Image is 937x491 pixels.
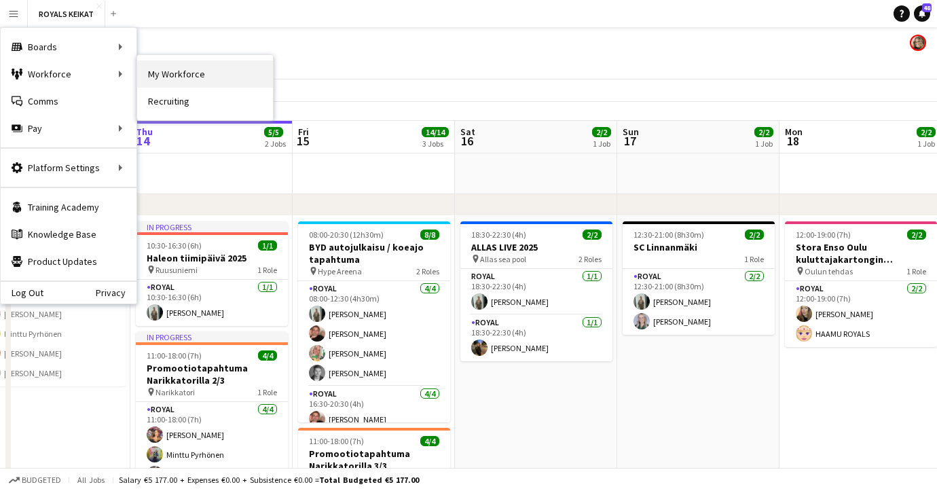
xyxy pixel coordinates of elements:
[298,241,450,266] h3: BYD autojulkaisu / koeajo tapahtuma
[298,221,450,422] app-job-card: 08:00-20:30 (12h30m)8/8BYD autojulkaisu / koeajo tapahtuma Hype Areena2 RolesRoyal4/408:00-12:30 ...
[460,126,475,138] span: Sat
[22,475,61,485] span: Budgeted
[922,3,932,12] span: 48
[592,127,611,137] span: 2/2
[136,331,288,342] div: In progress
[623,269,775,335] app-card-role: Royal2/212:30-21:00 (8h30m)[PERSON_NAME][PERSON_NAME]
[917,139,935,149] div: 1 Job
[623,126,639,138] span: Sun
[258,350,277,361] span: 4/4
[119,475,419,485] div: Salary €5 177.00 + Expenses €0.00 + Subsistence €0.00 =
[1,248,136,275] a: Product Updates
[318,266,362,276] span: Hype Areena
[745,230,764,240] span: 2/2
[480,254,526,264] span: Allas sea pool
[296,133,309,149] span: 15
[583,230,602,240] span: 2/2
[422,139,448,149] div: 3 Jobs
[155,265,198,275] span: Ruusuniemi
[136,252,288,264] h3: Haleon tiimipäivä 2025
[257,265,277,275] span: 1 Role
[906,266,926,276] span: 1 Role
[96,287,136,298] a: Privacy
[1,221,136,248] a: Knowledge Base
[257,387,277,397] span: 1 Role
[458,133,475,149] span: 16
[137,88,273,115] a: Recruiting
[593,139,610,149] div: 1 Job
[265,139,286,149] div: 2 Jobs
[754,127,773,137] span: 2/2
[422,127,449,137] span: 14/14
[460,269,612,315] app-card-role: Royal1/118:30-22:30 (4h)[PERSON_NAME]
[137,60,273,88] a: My Workforce
[917,127,936,137] span: 2/2
[914,5,930,22] a: 48
[1,154,136,181] div: Platform Settings
[1,33,136,60] div: Boards
[298,448,450,472] h3: Promootiotapahtuma Narikkatorilla 3/3
[1,115,136,142] div: Pay
[633,230,704,240] span: 12:30-21:00 (8h30m)
[755,139,773,149] div: 1 Job
[309,436,364,446] span: 11:00-18:00 (7h)
[155,387,195,397] span: Narikkatori
[1,88,136,115] a: Comms
[309,230,384,240] span: 08:00-20:30 (12h30m)
[805,266,853,276] span: Oulun tehdas
[744,254,764,264] span: 1 Role
[623,221,775,335] app-job-card: 12:30-21:00 (8h30m)2/2SC Linnanmäki1 RoleRoyal2/212:30-21:00 (8h30m)[PERSON_NAME][PERSON_NAME]
[785,221,937,347] app-job-card: 12:00-19:00 (7h)2/2Stora Enso Oulu kuluttajakartongin tuotantolinjan vihkijäiset Oulun tehdas1 Ro...
[298,281,450,386] app-card-role: Royal4/408:00-12:30 (4h30m)[PERSON_NAME][PERSON_NAME][PERSON_NAME][PERSON_NAME]
[75,475,107,485] span: All jobs
[623,241,775,253] h3: SC Linnanmäki
[796,230,851,240] span: 12:00-19:00 (7h)
[136,126,153,138] span: Thu
[147,350,202,361] span: 11:00-18:00 (7h)
[420,436,439,446] span: 4/4
[1,287,43,298] a: Log Out
[134,133,153,149] span: 14
[136,280,288,326] app-card-role: Royal1/110:30-16:30 (6h)[PERSON_NAME]
[783,133,803,149] span: 18
[785,281,937,347] app-card-role: Royal2/212:00-19:00 (7h)[PERSON_NAME]HAAMU ROYALS
[319,475,419,485] span: Total Budgeted €5 177.00
[136,221,288,326] app-job-card: In progress10:30-16:30 (6h)1/1Haleon tiimipäivä 2025 Ruusuniemi1 RoleRoyal1/110:30-16:30 (6h)[PER...
[258,240,277,251] span: 1/1
[136,362,288,386] h3: Promootiotapahtuma Narikkatorilla 2/3
[264,127,283,137] span: 5/5
[147,240,202,251] span: 10:30-16:30 (6h)
[471,230,526,240] span: 18:30-22:30 (4h)
[907,230,926,240] span: 2/2
[785,126,803,138] span: Mon
[420,230,439,240] span: 8/8
[460,315,612,361] app-card-role: Royal1/118:30-22:30 (4h)[PERSON_NAME]
[910,35,926,51] app-user-avatar: Pauliina Aalto
[621,133,639,149] span: 17
[28,1,105,27] button: ROYALS KEIKAT
[578,254,602,264] span: 2 Roles
[1,194,136,221] a: Training Academy
[416,266,439,276] span: 2 Roles
[298,126,309,138] span: Fri
[1,60,136,88] div: Workforce
[460,221,612,361] app-job-card: 18:30-22:30 (4h)2/2ALLAS LIVE 2025 Allas sea pool2 RolesRoyal1/118:30-22:30 (4h)[PERSON_NAME]Roya...
[785,241,937,266] h3: Stora Enso Oulu kuluttajakartongin tuotantolinjan vihkijäiset
[460,241,612,253] h3: ALLAS LIVE 2025
[7,473,63,488] button: Budgeted
[136,221,288,232] div: In progress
